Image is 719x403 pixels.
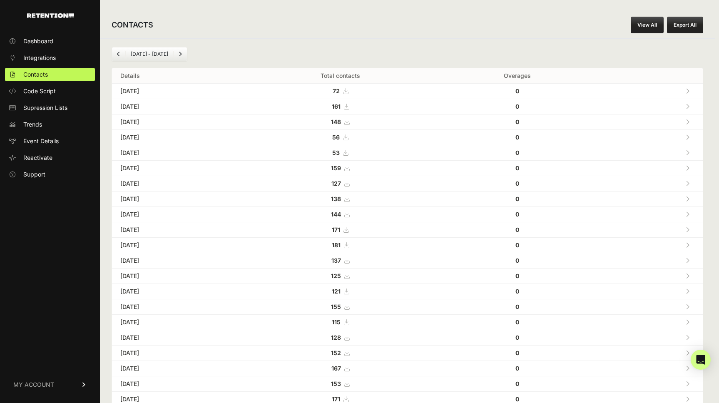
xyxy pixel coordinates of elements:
strong: 144 [331,211,341,218]
h2: CONTACTS [112,19,153,31]
a: 181 [332,241,349,249]
th: Overages [440,68,595,84]
td: [DATE] [112,361,241,376]
a: 144 [331,211,349,218]
div: Open Intercom Messenger [691,350,711,370]
strong: 181 [332,241,341,249]
a: 127 [331,180,349,187]
span: Dashboard [23,37,53,45]
a: Reactivate [5,151,95,164]
button: Export All [667,17,703,33]
a: 155 [331,303,349,310]
strong: 128 [331,334,341,341]
strong: 0 [515,257,519,264]
a: 137 [331,257,349,264]
a: 72 [333,87,348,95]
a: MY ACCOUNT [5,372,95,397]
td: [DATE] [112,315,241,330]
a: 159 [331,164,349,172]
strong: 0 [515,288,519,295]
strong: 0 [515,334,519,341]
strong: 148 [331,118,341,125]
a: Integrations [5,51,95,65]
a: 171 [332,396,348,403]
strong: 121 [332,288,341,295]
strong: 0 [515,164,519,172]
td: [DATE] [112,238,241,253]
a: 121 [332,288,349,295]
strong: 159 [331,164,341,172]
th: Details [112,68,241,84]
td: [DATE] [112,84,241,99]
strong: 0 [515,396,519,403]
td: [DATE] [112,284,241,299]
strong: 161 [332,103,341,110]
strong: 56 [332,134,340,141]
strong: 0 [515,380,519,387]
a: 56 [332,134,348,141]
img: Retention.com [27,13,74,18]
td: [DATE] [112,346,241,361]
strong: 0 [515,365,519,372]
span: Trends [23,120,42,129]
strong: 171 [332,396,340,403]
strong: 171 [332,226,340,233]
strong: 127 [331,180,341,187]
td: [DATE] [112,99,241,114]
a: Supression Lists [5,101,95,114]
a: 128 [331,334,349,341]
a: Code Script [5,85,95,98]
td: [DATE] [112,376,241,392]
strong: 53 [332,149,340,156]
td: [DATE] [112,330,241,346]
a: 53 [332,149,348,156]
a: Support [5,168,95,181]
td: [DATE] [112,269,241,284]
td: [DATE] [112,299,241,315]
a: 167 [331,365,349,372]
strong: 138 [331,195,341,202]
span: MY ACCOUNT [13,381,54,389]
td: [DATE] [112,176,241,192]
strong: 0 [515,118,519,125]
strong: 0 [515,195,519,202]
span: Supression Lists [23,104,67,112]
a: 148 [331,118,349,125]
strong: 152 [331,349,341,356]
a: Contacts [5,68,95,81]
strong: 153 [331,380,341,387]
strong: 125 [331,272,341,279]
td: [DATE] [112,253,241,269]
strong: 0 [515,211,519,218]
a: Previous [112,47,125,61]
strong: 0 [515,149,519,156]
th: Total contacts [241,68,440,84]
span: Contacts [23,70,48,79]
span: Support [23,170,45,179]
strong: 0 [515,303,519,310]
a: Dashboard [5,35,95,48]
td: [DATE] [112,161,241,176]
td: [DATE] [112,130,241,145]
strong: 115 [332,318,341,326]
td: [DATE] [112,222,241,238]
strong: 0 [515,318,519,326]
strong: 0 [515,180,519,187]
strong: 167 [331,365,341,372]
a: 153 [331,380,349,387]
strong: 72 [333,87,340,95]
a: 161 [332,103,349,110]
a: 171 [332,226,348,233]
span: Event Details [23,137,59,145]
strong: 0 [515,272,519,279]
strong: 0 [515,134,519,141]
a: Trends [5,118,95,131]
a: Event Details [5,134,95,148]
a: 125 [331,272,349,279]
td: [DATE] [112,114,241,130]
strong: 0 [515,103,519,110]
strong: 155 [331,303,341,310]
td: [DATE] [112,192,241,207]
strong: 137 [331,257,341,264]
strong: 0 [515,87,519,95]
